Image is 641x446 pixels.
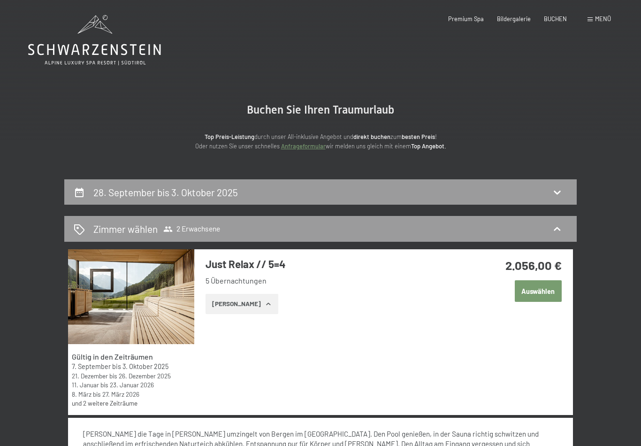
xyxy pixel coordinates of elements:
[544,15,567,23] a: BUCHEN
[281,142,326,150] a: Anfrageformular
[411,142,446,150] strong: Top Angebot.
[122,362,168,370] time: 03.10.2025
[205,133,254,140] strong: Top Preis-Leistung
[72,362,191,371] div: bis
[595,15,611,23] span: Menü
[93,186,238,198] h2: 28. September bis 3. Oktober 2025
[72,399,137,407] a: und 2 weitere Zeiträume
[72,380,191,389] div: bis
[68,249,194,344] img: mss_renderimg.php
[72,352,153,361] strong: Gültig in den Zeiträumen
[102,390,139,398] time: 27.03.2026
[402,133,435,140] strong: besten Preis
[206,276,459,286] li: 5 Übernachtungen
[72,372,108,380] time: 21.12.2025
[93,222,158,236] h2: Zimmer wählen
[206,294,278,315] button: [PERSON_NAME]
[72,371,191,380] div: bis
[72,390,191,399] div: bis
[163,224,220,234] span: 2 Erwachsene
[353,133,390,140] strong: direkt buchen
[72,381,99,389] time: 11.01.2026
[72,362,111,370] time: 07.09.2025
[497,15,531,23] a: Bildergalerie
[206,257,459,271] h3: Just Relax // 5=4
[72,390,92,398] time: 08.03.2026
[110,381,154,389] time: 23.01.2026
[247,103,394,116] span: Buchen Sie Ihren Traumurlaub
[515,280,562,302] button: Auswählen
[448,15,484,23] a: Premium Spa
[119,372,171,380] time: 26.12.2025
[133,132,508,151] p: durch unser All-inklusive Angebot und zum ! Oder nutzen Sie unser schnelles wir melden uns gleich...
[505,258,562,272] strong: 2.056,00 €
